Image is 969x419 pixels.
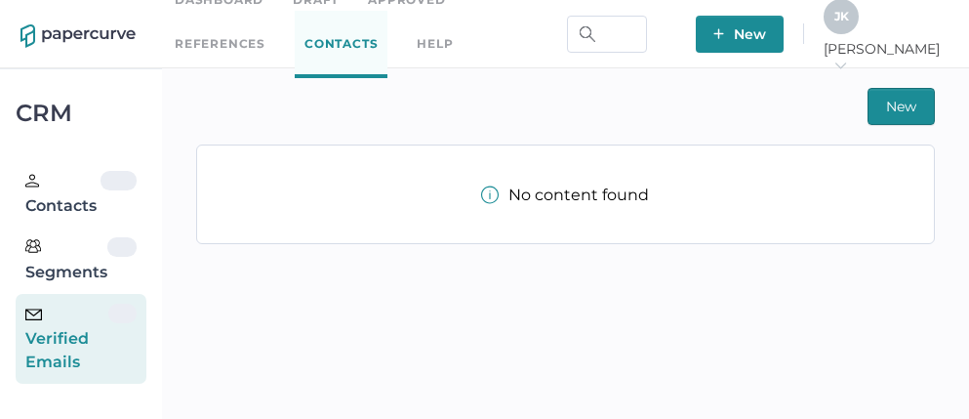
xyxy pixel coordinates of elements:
div: help [417,33,453,55]
button: New [868,88,935,125]
span: New [713,16,766,53]
div: Contacts [25,171,101,218]
img: segments.b9481e3d.svg [25,238,41,254]
span: J K [834,9,849,23]
div: Segments [25,237,107,284]
span: [PERSON_NAME] [824,40,949,75]
div: CRM [16,105,146,122]
img: plus-white.e19ec114.svg [713,28,724,39]
img: info-tooltip-active.a952ecf1.svg [481,186,499,204]
img: email-icon-black.c777dcea.svg [25,309,42,320]
a: Contacts [295,11,387,78]
img: papercurve-logo-colour.7244d18c.svg [20,24,136,48]
img: person.20a629c4.svg [25,174,39,188]
i: arrow_right [833,59,847,72]
a: References [175,33,265,55]
div: Verified Emails [25,304,108,374]
input: Search Workspace [567,16,647,53]
span: New [886,89,916,124]
button: New [696,16,784,53]
div: No content found [481,186,649,204]
img: search.bf03fe8b.svg [580,26,595,42]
